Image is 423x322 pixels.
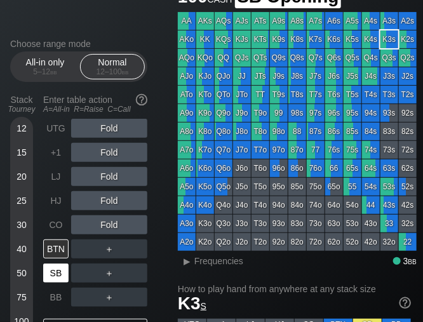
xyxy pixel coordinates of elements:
div: T2o [252,233,269,251]
div: 54s [362,178,380,196]
div: Q5o [215,178,232,196]
div: TT [252,86,269,104]
div: AA [178,12,196,30]
div: Stack [5,90,38,119]
div: 92s [399,104,417,122]
div: J4o [233,196,251,214]
div: A8s [288,12,306,30]
div: T7s [307,86,325,104]
div: KJo [196,67,214,85]
div: AKo [178,30,196,48]
div: 99 [270,104,288,122]
img: help.32db89a4.svg [398,296,412,310]
div: K8o [196,123,214,140]
div: 20 [12,167,31,186]
div: Fold [71,143,147,162]
span: s [201,298,206,312]
div: Fold [71,215,147,234]
div: KQs [215,30,232,48]
div: 74o [307,196,325,214]
div: 12 – 100 [86,67,139,76]
div: Q7o [215,141,232,159]
div: ATo [178,86,196,104]
div: T9o [252,104,269,122]
div: 66 [325,159,343,177]
div: K2s [399,30,417,48]
div: Normal [83,55,142,79]
div: J2s [399,67,417,85]
div: 25 [12,191,31,210]
div: CO [43,215,69,234]
div: K2o [196,233,214,251]
div: J4s [362,67,380,85]
div: AQo [178,49,196,67]
div: Q4o [215,196,232,214]
div: ＋ [71,239,147,258]
div: K8s [288,30,306,48]
h2: How to play hand from anywhere at any stack size [178,284,411,294]
div: 22 [399,233,417,251]
div: 84o [288,196,306,214]
div: T6s [325,86,343,104]
div: J2o [233,233,251,251]
div: 77 [307,141,325,159]
div: Q9o [215,104,232,122]
div: 86s [325,123,343,140]
div: HJ [43,191,69,210]
div: Q3s [380,49,398,67]
div: 82s [399,123,417,140]
div: 62s [399,159,417,177]
div: 93s [380,104,398,122]
div: K4o [196,196,214,214]
div: 3 [393,256,417,266]
div: 95s [344,104,361,122]
div: T2s [399,86,417,104]
div: 73s [380,141,398,159]
div: QTs [252,49,269,67]
div: A7o [178,141,196,159]
div: ATs [252,12,269,30]
div: J3s [380,67,398,85]
div: 75 [12,288,31,307]
div: ＋ [71,264,147,283]
div: 52o [344,233,361,251]
div: 82o [288,233,306,251]
div: A7s [307,12,325,30]
div: 43s [380,196,398,214]
div: 88 [288,123,306,140]
div: 85o [288,178,306,196]
div: KTo [196,86,214,104]
div: 53s [380,178,398,196]
div: 43o [362,215,380,232]
div: 30 [12,215,31,234]
div: Q3o [215,215,232,232]
div: ＋ [71,288,147,307]
div: All-in only [16,55,74,79]
div: Q4s [362,49,380,67]
div: 33 [380,215,398,232]
div: AJs [233,12,251,30]
h2: Choose range mode [10,39,147,49]
div: 76s [325,141,343,159]
div: 44 [362,196,380,214]
div: 83s [380,123,398,140]
div: K9o [196,104,214,122]
div: Q5s [344,49,361,67]
div: A=All-in R=Raise C=Call [43,105,147,114]
div: 75o [307,178,325,196]
div: Q8o [215,123,232,140]
div: 94o [270,196,288,214]
div: K5o [196,178,214,196]
div: Q9s [270,49,288,67]
div: Fold [71,191,147,210]
div: 97s [307,104,325,122]
div: 93o [270,215,288,232]
div: SB [43,264,69,283]
div: A6o [178,159,196,177]
div: Enter table action [43,90,147,119]
div: J9o [233,104,251,122]
div: 63s [380,159,398,177]
div: 96s [325,104,343,122]
span: bb [122,67,129,76]
div: K4s [362,30,380,48]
